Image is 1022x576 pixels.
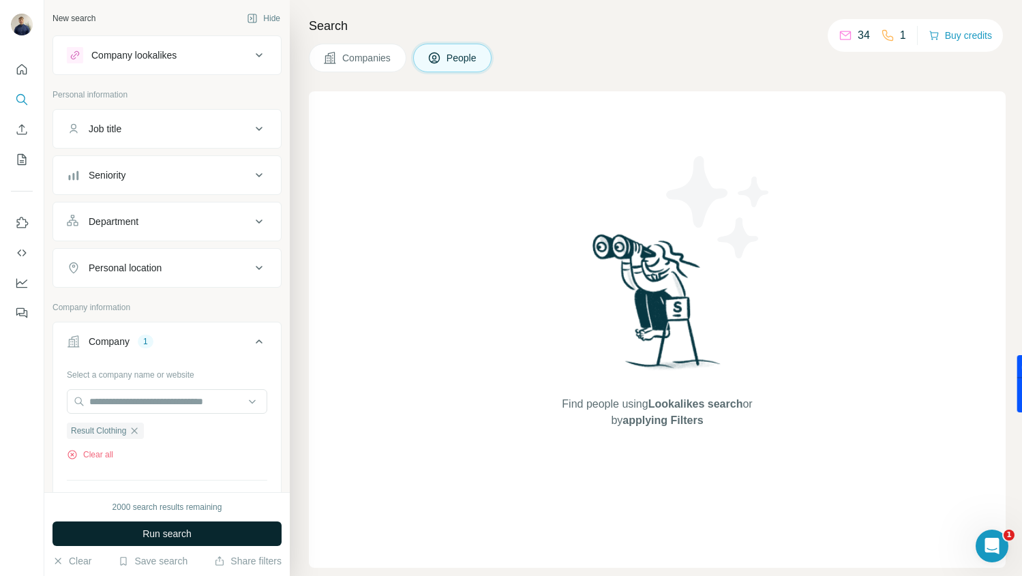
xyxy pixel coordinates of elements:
div: 1 [138,335,153,348]
span: People [447,51,478,65]
img: Surfe Illustration - Woman searching with binoculars [586,230,728,382]
button: Department [53,205,281,238]
button: Enrich CSV [11,117,33,142]
p: Company information [52,301,282,314]
p: 1 [900,27,906,44]
div: Personal location [89,261,162,275]
span: Lookalikes search [648,398,743,410]
iframe: Intercom live chat [976,530,1008,562]
div: Company lookalikes [91,48,177,62]
button: Hide [237,8,290,29]
button: Use Surfe API [11,241,33,265]
button: Run search [52,521,282,546]
button: Personal location [53,252,281,284]
button: Share filters [214,554,282,568]
div: Job title [89,122,121,136]
span: Companies [342,51,392,65]
p: 34 [858,27,870,44]
span: 1 [1004,530,1015,541]
img: Surfe Illustration - Stars [657,146,780,269]
button: Company lookalikes [53,39,281,72]
button: Dashboard [11,271,33,295]
span: Run search [142,527,192,541]
div: Select a company name or website [67,363,267,381]
button: Feedback [11,301,33,325]
div: Department [89,215,138,228]
h4: Search [309,16,1006,35]
span: Result Clothing [71,425,126,437]
span: Find people using or by [548,396,766,429]
div: New search [52,12,95,25]
button: My lists [11,147,33,172]
div: Seniority [89,168,125,182]
button: Use Surfe on LinkedIn [11,211,33,235]
button: Job title [53,112,281,145]
button: Search [11,87,33,112]
button: Clear [52,554,91,568]
button: Save search [118,554,187,568]
button: Company1 [53,325,281,363]
div: 2000 search results remaining [112,501,222,513]
button: Quick start [11,57,33,82]
p: Personal information [52,89,282,101]
img: Avatar [11,14,33,35]
button: Buy credits [929,26,992,45]
button: Seniority [53,159,281,192]
span: applying Filters [622,414,703,426]
button: Clear all [67,449,113,461]
div: Company [89,335,130,348]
